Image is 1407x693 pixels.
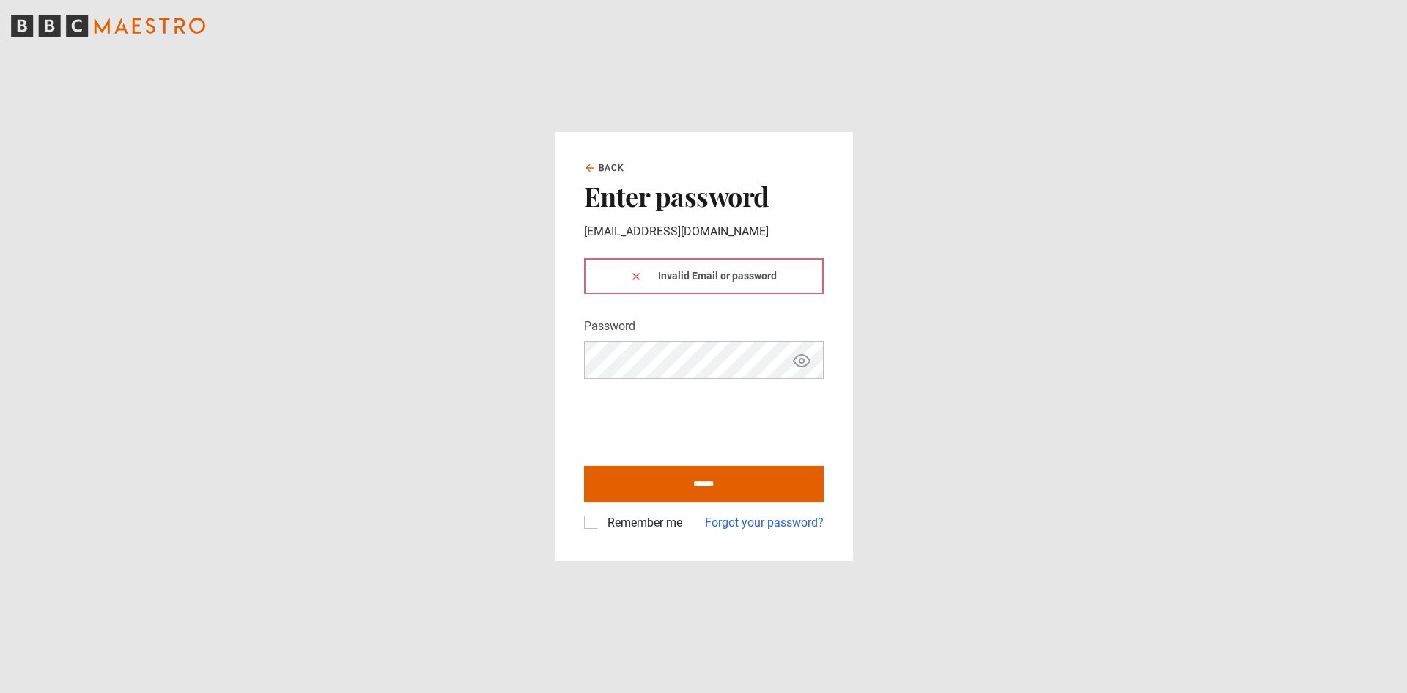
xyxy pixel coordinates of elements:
svg: BBC Maestro [11,15,205,37]
div: Invalid Email or password [584,258,824,294]
button: Show password [789,348,814,373]
span: Back [599,161,625,175]
a: Back [584,161,625,175]
iframe: reCAPTCHA [584,391,807,448]
label: Remember me [602,514,682,532]
label: Password [584,318,635,335]
p: [EMAIL_ADDRESS][DOMAIN_NAME] [584,223,824,241]
h2: Enter password [584,180,824,211]
a: Forgot your password? [705,514,824,532]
